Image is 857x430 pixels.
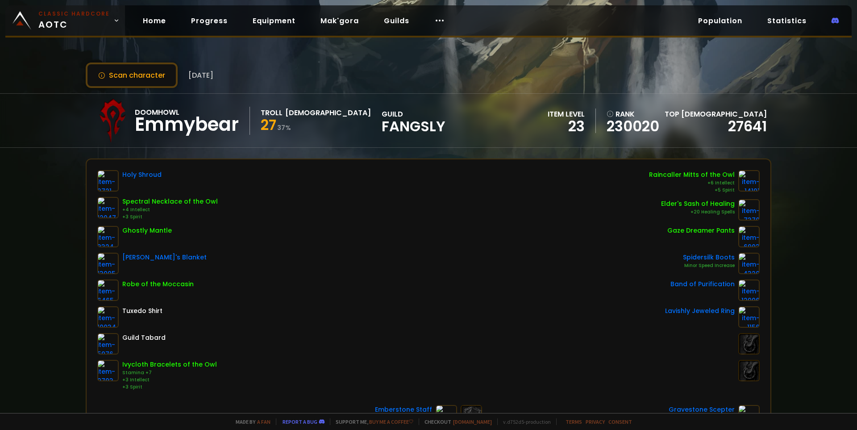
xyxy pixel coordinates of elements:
[122,197,218,206] div: Spectral Necklace of the Owl
[382,109,445,133] div: guild
[97,360,119,381] img: item-9793
[38,10,110,18] small: Classic Hardcore
[661,209,735,216] div: +20 Healing Spells
[453,418,492,425] a: [DOMAIN_NAME]
[122,376,217,384] div: +3 Intellect
[313,12,366,30] a: Mak'gora
[667,226,735,235] div: Gaze Dreamer Pants
[665,109,767,120] div: Top
[566,418,582,425] a: Terms
[649,180,735,187] div: +6 Intellect
[97,280,119,301] img: item-6465
[649,187,735,194] div: +5 Spirit
[738,253,760,274] img: item-4320
[683,253,735,262] div: Spidersilk Boots
[257,418,270,425] a: a fan
[681,109,767,119] span: [DEMOGRAPHIC_DATA]
[245,12,303,30] a: Equipment
[122,213,218,221] div: +3 Spirit
[122,333,166,342] div: Guild Tabard
[760,12,814,30] a: Statistics
[261,115,276,135] span: 27
[649,170,735,180] div: Raincaller Mitts of the Owl
[738,226,760,247] img: item-6903
[122,306,162,316] div: Tuxedo Shirt
[738,199,760,221] img: item-7370
[419,418,492,425] span: Checkout
[369,418,413,425] a: Buy me a coffee
[738,280,760,301] img: item-12996
[285,107,371,118] div: [DEMOGRAPHIC_DATA]
[188,70,213,81] span: [DATE]
[122,360,217,369] div: Ivycloth Bracelets of the Owl
[586,418,605,425] a: Privacy
[691,12,749,30] a: Population
[86,63,178,88] button: Scan character
[669,405,735,414] div: Gravestone Scepter
[38,10,110,31] span: AOTC
[135,107,239,118] div: Doomhowl
[261,107,283,118] div: Troll
[230,418,270,425] span: Made by
[122,384,217,391] div: +3 Spirit
[497,418,551,425] span: v. d752d5 - production
[97,306,119,328] img: item-10034
[97,253,119,274] img: item-13005
[277,123,291,132] small: 37 %
[122,280,194,289] div: Robe of the Moccasin
[728,116,767,136] a: 27641
[661,199,735,209] div: Elder's Sash of Healing
[607,109,659,120] div: rank
[608,418,632,425] a: Consent
[377,12,416,30] a: Guilds
[122,253,207,262] div: [PERSON_NAME]'s Blanket
[5,5,125,36] a: Classic HardcoreAOTC
[670,280,735,289] div: Band of Purification
[548,109,585,120] div: item level
[97,170,119,192] img: item-2721
[738,170,760,192] img: item-14191
[122,226,172,235] div: Ghostly Mantle
[97,197,119,218] img: item-12047
[283,418,317,425] a: Report a bug
[136,12,173,30] a: Home
[122,170,162,180] div: Holy Shroud
[607,120,659,133] a: 230020
[122,206,218,213] div: +4 Intellect
[122,369,217,376] div: Stamina +7
[375,405,432,414] div: Emberstone Staff
[665,306,735,316] div: Lavishly Jeweled Ring
[738,306,760,328] img: item-1156
[683,262,735,269] div: Minor Speed Increase
[548,120,585,133] div: 23
[382,120,445,133] span: Fangsly
[184,12,235,30] a: Progress
[135,118,239,131] div: Emmybear
[330,418,413,425] span: Support me,
[97,226,119,247] img: item-3324
[97,333,119,355] img: item-5976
